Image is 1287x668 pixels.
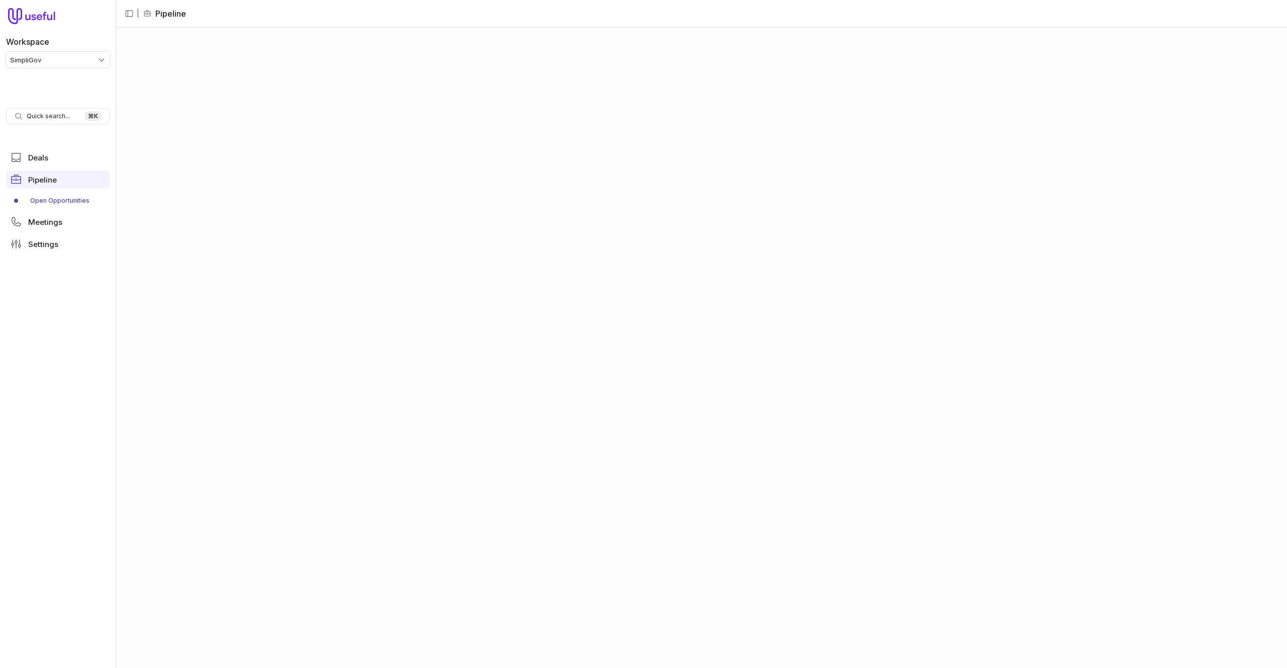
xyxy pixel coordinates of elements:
a: Settings [6,235,110,253]
kbd: ⌘ K [85,111,101,121]
li: Pipeline [143,8,186,20]
a: Pipeline [6,171,110,189]
span: Pipeline [28,176,57,184]
button: Collapse sidebar [122,6,137,21]
span: Deals [28,154,48,161]
div: Pipeline submenu [6,193,110,209]
span: Meetings [28,218,62,226]
a: Deals [6,148,110,166]
a: Open Opportunities [6,193,110,209]
span: Quick search... [27,112,70,120]
label: Workspace [6,36,49,48]
a: Meetings [6,213,110,231]
span: | [137,8,139,20]
span: Settings [28,240,58,248]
